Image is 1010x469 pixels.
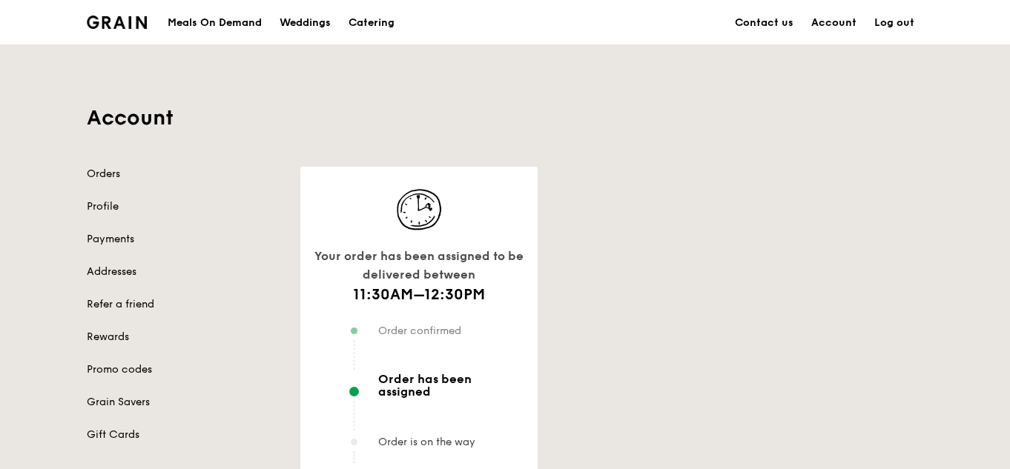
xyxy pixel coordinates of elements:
a: Weddings [271,1,340,45]
div: Your order has been assigned to be delivered between [306,247,532,285]
a: Catering [340,1,403,45]
a: Profile [87,199,283,214]
h1: 11:30AM–12:30PM [306,285,532,305]
a: Promo codes [87,362,283,377]
a: Payments [87,232,283,247]
a: Contact us [726,1,802,45]
a: Account [802,1,865,45]
h1: Account [87,104,923,131]
a: Rewards [87,330,283,345]
img: icon-track-normal@2x.d40d1303.png [382,184,456,235]
span: Order is on the way [378,436,475,448]
span: Order has been assigned [378,373,526,398]
a: Log out [865,1,923,45]
a: Refer a friend [87,297,283,312]
div: Catering [349,1,395,45]
div: Weddings [280,1,331,45]
div: Meals On Demand [168,1,262,45]
span: Order confirmed [378,325,461,337]
a: Grain Savers [87,395,283,410]
a: Addresses [87,265,283,279]
a: Orders [87,167,283,182]
img: Grain [87,16,147,29]
a: Gift Cards [87,428,283,442]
